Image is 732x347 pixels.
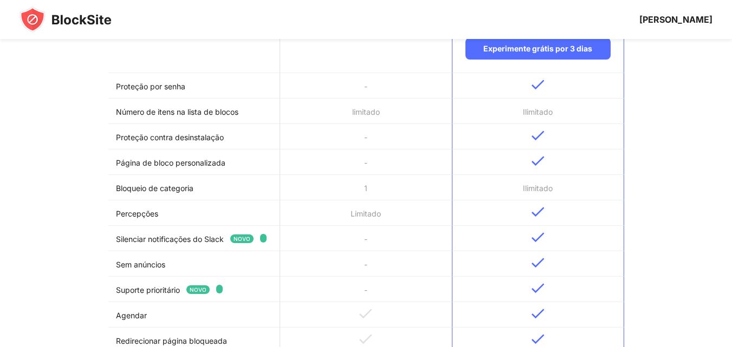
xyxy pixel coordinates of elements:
img: v-blue.svg [532,232,545,243]
font: Sem anúncios [116,260,165,269]
font: Experimente grátis por 3 dias [483,44,592,53]
font: Ilimitado [523,184,553,193]
font: - [364,82,367,91]
font: - [364,133,367,142]
img: v-blue.svg [532,309,545,319]
font: Página de bloco personalizada [116,158,225,167]
img: v-blue.svg [532,207,545,217]
font: Bloqueio de categoria [116,184,193,193]
img: v-blue.svg [532,80,545,90]
font: - [364,260,367,269]
font: Suporte prioritário [116,285,180,294]
img: v-grey.svg [359,334,372,344]
img: v-blue.svg [532,130,545,141]
img: v-blue.svg [532,334,545,344]
font: 1 [364,184,367,193]
font: Número de itens na lista de blocos [116,107,238,116]
font: - [364,234,367,244]
img: v-blue.svg [532,156,545,166]
font: Limitado [351,209,381,218]
font: limitado [352,107,380,116]
font: - [364,158,367,167]
img: blocksite-icon-black.svg [20,6,112,32]
font: Redirecionar página bloqueada [116,336,227,345]
font: NOVO [234,235,250,242]
img: v-grey.svg [359,309,372,319]
font: Silenciar notificações do Slack [116,234,224,244]
font: Proteção por senha [116,82,185,91]
font: Ilimitado [523,107,553,116]
img: v-blue.svg [532,258,545,268]
font: [PERSON_NAME] [639,14,712,25]
font: Percepções [116,209,158,218]
font: NOVO [190,286,206,293]
img: v-blue.svg [532,283,545,293]
font: Agendar [116,311,147,320]
font: - [364,285,367,294]
font: Proteção contra desinstalação [116,133,224,142]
